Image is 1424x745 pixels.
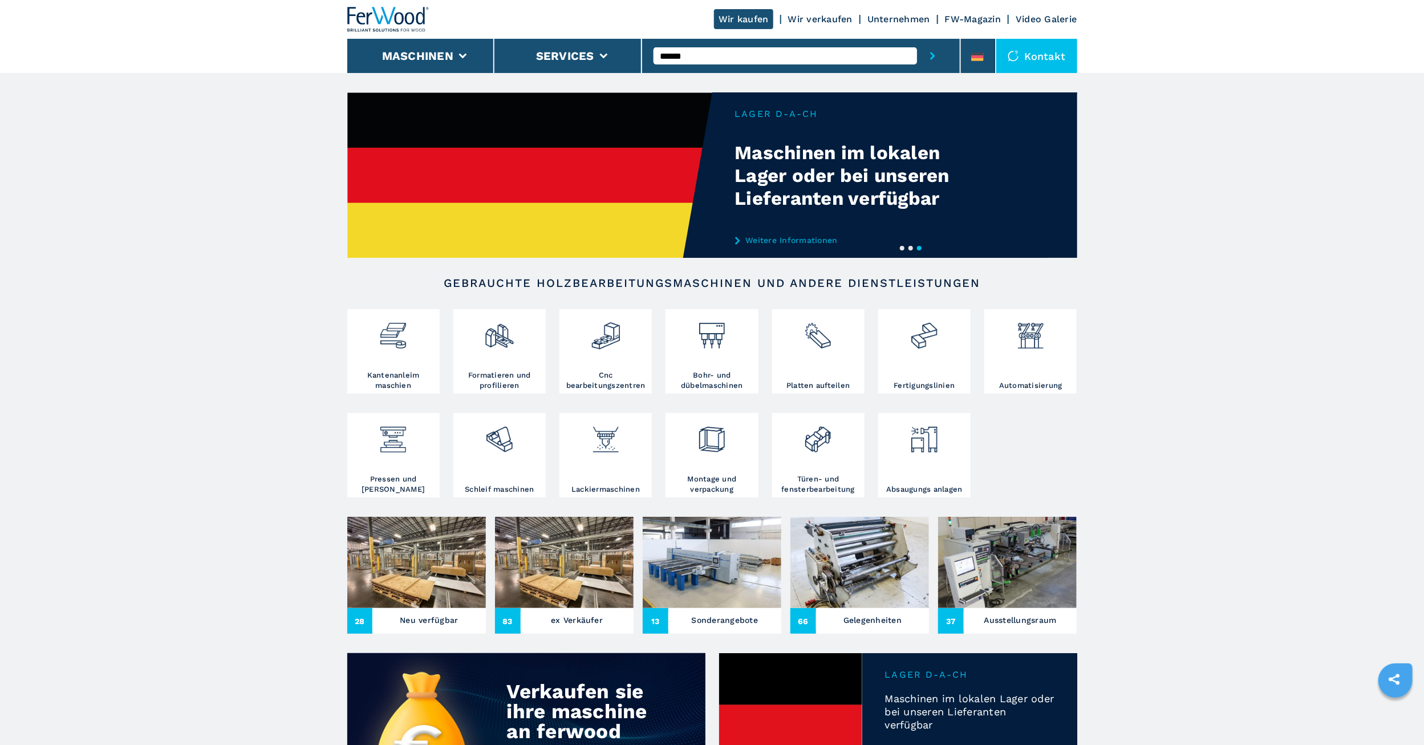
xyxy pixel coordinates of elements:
span: 83 [495,608,521,634]
img: Gelegenheiten [790,517,929,608]
img: pressa-strettoia.png [378,416,408,455]
h3: Fertigungslinien [894,380,955,391]
button: 2 [908,246,913,250]
h3: Montage und verpackung [668,474,755,495]
h3: Formatieren und profilieren [456,370,543,391]
a: Weitere Informationen [735,236,959,245]
a: Pressen und [PERSON_NAME] [347,413,440,497]
a: FW-Magazin [945,14,1001,25]
h3: Platten aufteilen [786,380,850,391]
button: 3 [917,246,922,250]
button: submit-button [917,39,948,73]
h3: Cnc bearbeitungszentren [562,370,649,391]
span: 13 [643,608,668,634]
img: centro_di_lavoro_cnc_2.png [591,312,621,351]
span: 66 [790,608,816,634]
a: Ausstellungsraum37Ausstellungsraum [938,517,1077,634]
h3: Neu verfügbar [400,612,458,628]
a: Unternehmen [867,14,930,25]
h3: Bohr- und dübelmaschinen [668,370,755,391]
img: Maschinen im lokalen Lager oder bei unseren Lieferanten verfügbar [347,92,712,258]
a: Sonderangebote 13Sonderangebote [643,517,781,634]
a: Montage und verpackung [666,413,758,497]
a: Video Galerie [1016,14,1077,25]
img: montaggio_imballaggio_2.png [697,416,727,455]
img: linee_di_produzione_2.png [909,312,939,351]
img: Sonderangebote [643,517,781,608]
img: ex Verkäufer [495,517,634,608]
h3: Schleif maschinen [465,484,534,495]
a: Neu verfügbar 28Neu verfügbar [347,517,486,634]
a: sharethis [1380,665,1409,694]
a: Gelegenheiten66Gelegenheiten [790,517,929,634]
img: lavorazione_porte_finestre_2.png [803,416,833,455]
a: Türen- und fensterbearbeitung [772,413,865,497]
a: Wir verkaufen [788,14,853,25]
button: Services [536,49,594,63]
a: ex Verkäufer 83ex Verkäufer [495,517,634,634]
h3: Sonderangebote [692,612,758,628]
div: Verkaufen sie ihre maschine an ferwood [507,682,656,742]
h3: Pressen und [PERSON_NAME] [350,474,437,495]
a: Schleif maschinen [453,413,546,497]
img: sezionatrici_2.png [803,312,833,351]
img: automazione.png [1016,312,1046,351]
a: Bohr- und dübelmaschinen [666,309,758,394]
a: Absaugungs anlagen [878,413,971,497]
a: Wir kaufen [714,9,773,29]
h3: Ausstellungsraum [984,612,1057,628]
img: foratrici_inseritrici_2.png [697,312,727,351]
h3: ex Verkäufer [551,612,603,628]
iframe: Chat [1376,694,1415,736]
h3: Gelegenheiten [843,612,902,628]
img: aspirazione_1.png [909,416,939,455]
h3: Kantenanleim maschien [350,370,437,391]
a: Platten aufteilen [772,309,865,394]
h3: Lackiermaschinen [571,484,640,495]
a: Lackiermaschinen [559,413,652,497]
h3: Automatisierung [999,380,1062,391]
button: Maschinen [382,49,453,63]
a: Formatieren und profilieren [453,309,546,394]
img: Ausstellungsraum [938,517,1077,608]
a: Kantenanleim maschien [347,309,440,394]
span: 37 [938,608,964,634]
img: squadratrici_2.png [484,312,514,351]
h3: Absaugungs anlagen [886,484,963,495]
div: Kontakt [996,39,1077,73]
h3: Türen- und fensterbearbeitung [775,474,862,495]
img: levigatrici_2.png [484,416,514,455]
img: bordatrici_1.png [378,312,408,351]
span: 28 [347,608,373,634]
img: Neu verfügbar [347,517,486,608]
a: Automatisierung [984,309,1077,394]
img: Kontakt [1008,50,1019,62]
img: Ferwood [347,7,429,32]
button: 1 [900,246,904,250]
h2: Gebrauchte Holzbearbeitungsmaschinen und andere Dienstleistungen [384,276,1041,290]
img: verniciatura_1.png [591,416,621,455]
a: Cnc bearbeitungszentren [559,309,652,394]
a: Fertigungslinien [878,309,971,394]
